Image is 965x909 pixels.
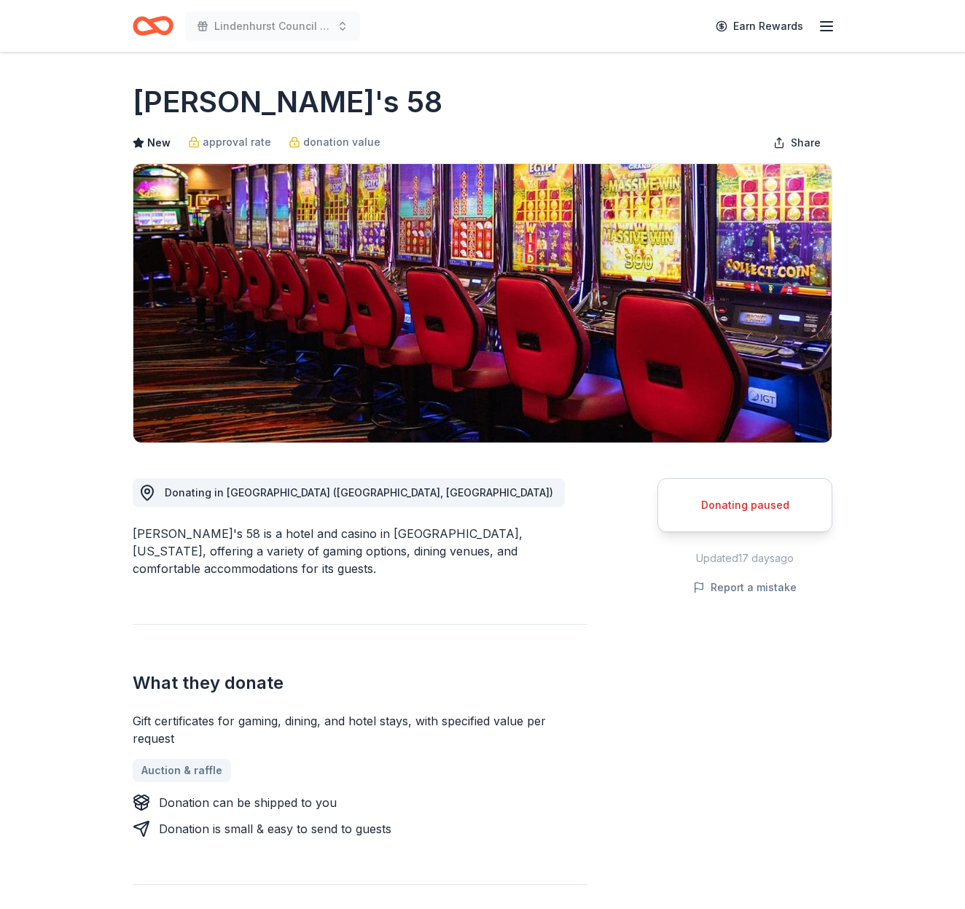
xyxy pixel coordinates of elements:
a: donation value [289,133,380,151]
span: approval rate [203,133,271,151]
div: Gift certificates for gaming, dining, and hotel stays, with specified value per request [133,712,587,747]
div: [PERSON_NAME]'s 58 is a hotel and casino in [GEOGRAPHIC_DATA], [US_STATE], offering a variety of ... [133,525,587,577]
a: Auction & raffle [133,759,231,782]
button: Lindenhurst Council of PTA's "Bright Futures" Fundraiser [185,12,360,41]
span: donation value [303,133,380,151]
a: approval rate [188,133,271,151]
span: New [147,134,171,152]
span: Share [791,134,821,152]
div: Donating paused [676,496,814,514]
h2: What they donate [133,671,587,695]
button: Report a mistake [693,579,797,596]
img: Image for Jake's 58 [133,164,832,442]
div: Updated 17 days ago [657,550,832,567]
h1: [PERSON_NAME]'s 58 [133,82,442,122]
button: Share [762,128,832,157]
div: Donation can be shipped to you [159,794,337,811]
span: Donating in [GEOGRAPHIC_DATA] ([GEOGRAPHIC_DATA], [GEOGRAPHIC_DATA]) [165,486,553,499]
div: Donation is small & easy to send to guests [159,820,391,838]
span: Lindenhurst Council of PTA's "Bright Futures" Fundraiser [214,17,331,35]
a: Earn Rewards [707,13,812,39]
a: Home [133,9,173,43]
